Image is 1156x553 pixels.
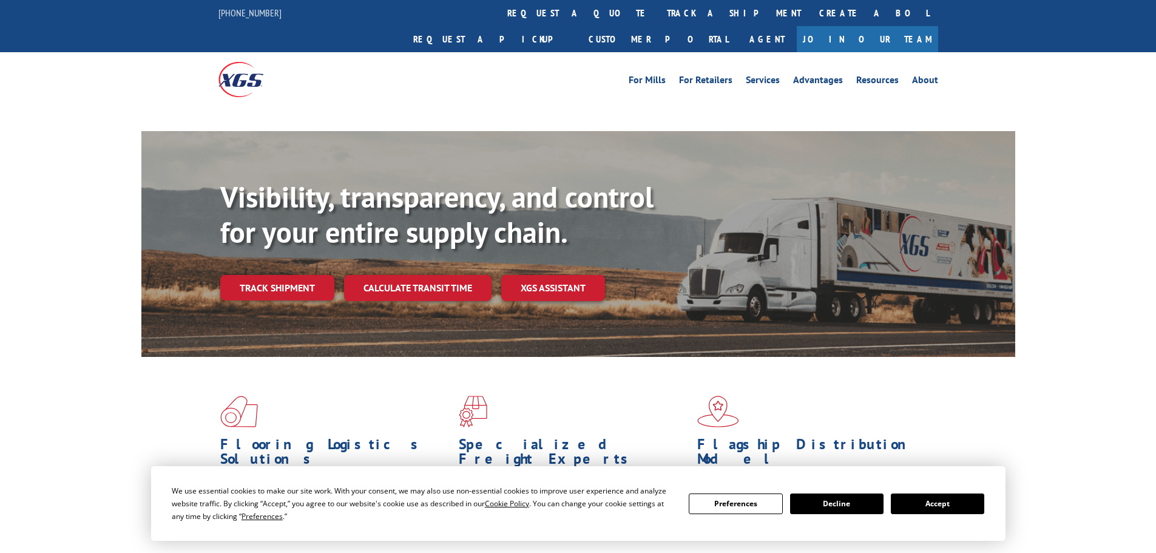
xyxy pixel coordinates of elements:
[912,75,938,89] a: About
[242,511,283,521] span: Preferences
[629,75,666,89] a: For Mills
[797,26,938,52] a: Join Our Team
[459,396,487,427] img: xgs-icon-focused-on-flooring-red
[344,275,492,301] a: Calculate transit time
[459,437,688,472] h1: Specialized Freight Experts
[856,75,899,89] a: Resources
[220,396,258,427] img: xgs-icon-total-supply-chain-intelligence-red
[679,75,732,89] a: For Retailers
[220,178,654,251] b: Visibility, transparency, and control for your entire supply chain.
[790,494,884,514] button: Decline
[485,498,529,509] span: Cookie Policy
[793,75,843,89] a: Advantages
[218,7,282,19] a: [PHONE_NUMBER]
[501,275,605,301] a: XGS ASSISTANT
[151,466,1006,541] div: Cookie Consent Prompt
[746,75,780,89] a: Services
[580,26,737,52] a: Customer Portal
[220,437,450,472] h1: Flooring Logistics Solutions
[697,396,739,427] img: xgs-icon-flagship-distribution-model-red
[404,26,580,52] a: Request a pickup
[172,484,674,523] div: We use essential cookies to make our site work. With your consent, we may also use non-essential ...
[689,494,782,514] button: Preferences
[891,494,984,514] button: Accept
[220,275,334,300] a: Track shipment
[697,437,927,472] h1: Flagship Distribution Model
[737,26,797,52] a: Agent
